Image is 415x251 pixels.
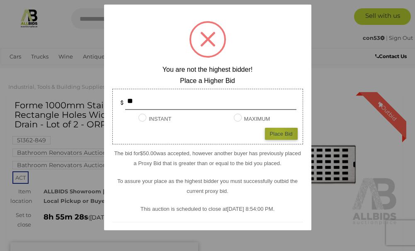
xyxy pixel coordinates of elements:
h2: You are not the highest bidder! [112,66,303,73]
div: Place Bid [265,128,298,140]
label: MAXIMUM [234,114,270,124]
label: INSTANT [138,114,172,124]
p: This auction is scheduled to close at . [112,204,303,214]
p: To assure your place as the highest bidder you must successfully outbid the current proxy bid. [112,176,303,196]
button: Cancel [197,230,218,240]
p: The bid for was accepted, however another buyer has previously placed a Proxy Bid that is greater... [112,149,303,168]
span: [DATE] 8:54:00 PM [227,206,273,212]
span: $50.00 [140,150,157,156]
h2: Place a Higher Bid [112,77,303,85]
